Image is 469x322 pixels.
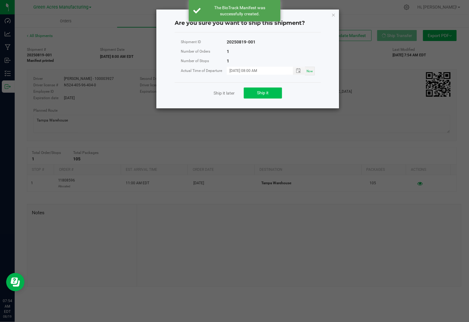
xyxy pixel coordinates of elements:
[227,38,255,46] div: 20250819-001
[331,11,336,18] button: Close
[227,67,287,74] input: MM/dd/yyyy HH:MM a
[214,90,235,96] a: Ship it later
[181,48,227,55] div: Number of Orders
[181,57,227,65] div: Number of Stops
[175,19,321,27] h4: Are you sure you want to ship this shipment?
[227,48,229,55] div: 1
[257,90,269,95] span: Ship it
[227,57,229,65] div: 1
[204,5,276,17] div: The BioTrack Manifest was successfully created.
[181,67,227,75] div: Actual Time of Departure
[6,273,24,291] iframe: Resource center
[244,88,282,99] button: Ship it
[293,67,305,74] span: Toggle popup
[181,38,227,46] div: Shipment ID
[307,69,313,73] span: Now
